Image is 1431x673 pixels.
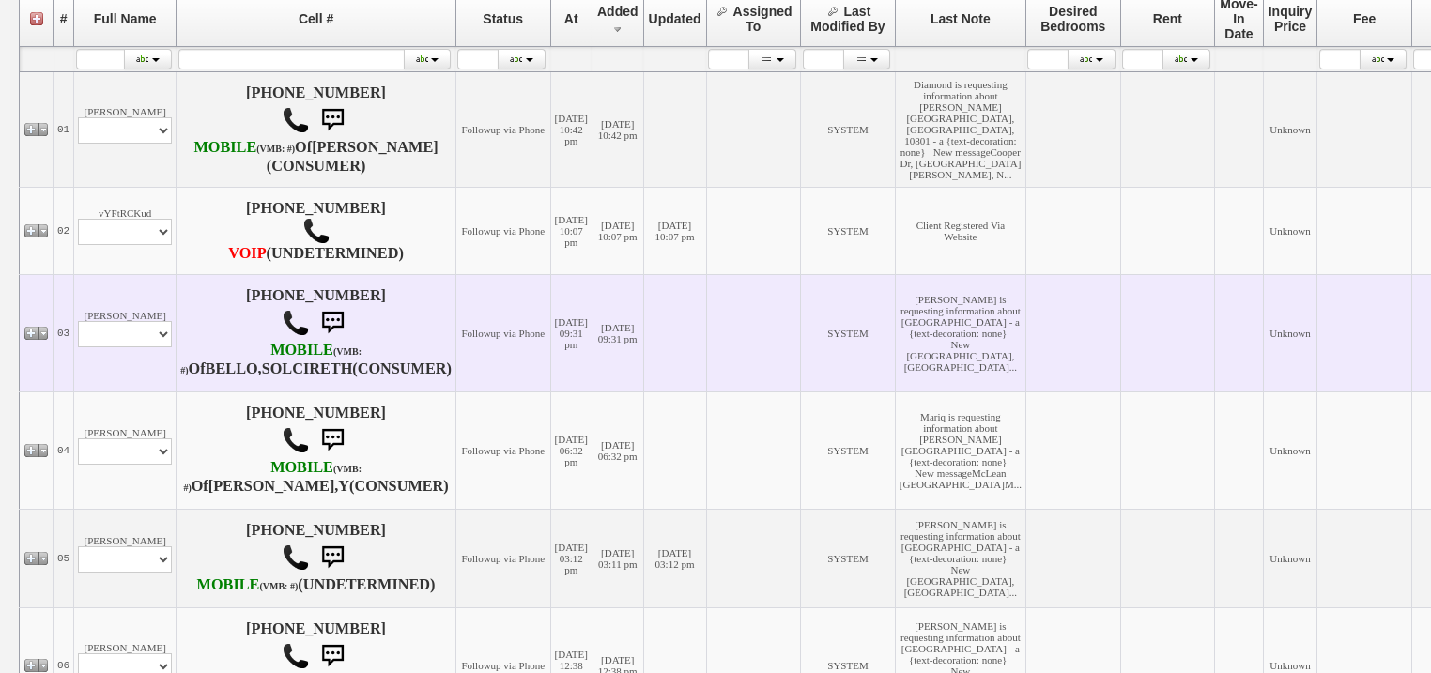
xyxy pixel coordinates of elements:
img: call.png [282,543,310,572]
span: Desired Bedrooms [1040,4,1105,34]
td: [DATE] 06:32 pm [592,391,643,509]
h4: [PHONE_NUMBER] Of (CONSUMER) [180,84,452,175]
td: SYSTEM [801,509,896,607]
span: Updated [649,11,701,26]
td: [PERSON_NAME] [74,509,177,607]
td: [PERSON_NAME] is requesting information about [GEOGRAPHIC_DATA] - a {text-decoration: none} New [... [895,509,1025,607]
td: [PERSON_NAME] [74,274,177,391]
img: call.png [282,309,310,337]
img: call.png [282,106,310,134]
td: Diamond is requesting information about [PERSON_NAME][GEOGRAPHIC_DATA], [GEOGRAPHIC_DATA], 10801 ... [895,71,1025,187]
font: MOBILE [270,342,333,359]
h4: [PHONE_NUMBER] (UNDETERMINED) [180,200,452,262]
span: Assigned To [733,4,792,34]
td: [DATE] 10:07 pm [550,187,592,274]
td: Unknown [1263,71,1317,187]
span: Full Name [94,11,157,26]
b: T-Mobile USA, Inc. [183,459,362,495]
img: call.png [282,426,310,454]
span: Status [483,11,523,26]
td: Followup via Phone [455,509,550,607]
font: MOBILE [193,139,256,156]
td: [DATE] 10:07 pm [592,187,643,274]
td: Unknown [1263,187,1317,274]
font: (VMB: #) [180,346,362,375]
img: sms.png [314,539,351,576]
td: 01 [54,71,74,187]
span: Added [597,4,639,19]
td: 04 [54,391,74,509]
h4: [PHONE_NUMBER] Of (CONSUMER) [180,287,452,379]
span: Fee [1353,11,1376,26]
td: [DATE] 09:31 pm [550,274,592,391]
td: [DATE] 10:07 pm [643,187,706,274]
img: sms.png [314,101,351,139]
span: Cell # [299,11,333,26]
td: SYSTEM [801,391,896,509]
td: [PERSON_NAME] [74,391,177,509]
td: Unknown [1263,509,1317,607]
td: Mariq is requesting information about [PERSON_NAME][GEOGRAPHIC_DATA] - a {text-decoration: none} ... [895,391,1025,509]
td: [DATE] 10:42 pm [550,71,592,187]
span: Rent [1153,11,1182,26]
td: [DATE] 03:11 pm [592,509,643,607]
b: [PERSON_NAME] [312,139,439,156]
td: [DATE] 06:32 pm [550,391,592,509]
td: 05 [54,509,74,607]
img: sms.png [314,421,351,459]
td: Unknown [1263,274,1317,391]
b: T-Mobile USA, Inc. [180,342,362,377]
td: SYSTEM [801,187,896,274]
b: [PERSON_NAME],Y [208,478,349,495]
td: Followup via Phone [455,391,550,509]
td: Followup via Phone [455,71,550,187]
td: Followup via Phone [455,274,550,391]
span: Last Modified By [810,4,885,34]
img: call.png [302,217,331,245]
span: Last Note [931,11,991,26]
font: VOIP [228,245,266,262]
td: 02 [54,187,74,274]
b: AT&T Wireless [193,139,295,156]
td: SYSTEM [801,71,896,187]
h4: [PHONE_NUMBER] (UNDETERMINED) [180,522,452,595]
span: Inquiry Price [1269,4,1313,34]
td: [DATE] 09:31 pm [592,274,643,391]
td: [DATE] 03:12 pm [643,509,706,607]
h4: [PHONE_NUMBER] Of (CONSUMER) [180,405,452,497]
td: SYSTEM [801,274,896,391]
td: [PERSON_NAME] [74,71,177,187]
img: call.png [282,642,310,670]
img: sms.png [314,304,351,342]
td: vYFtRCKud [74,187,177,274]
td: 03 [54,274,74,391]
td: [DATE] 03:12 pm [550,509,592,607]
td: Followup via Phone [455,187,550,274]
font: MOBILE [197,576,260,593]
b: Telnyx - Windstream - SVR [228,245,266,262]
td: Unknown [1263,391,1317,509]
font: (VMB: #) [183,464,362,493]
b: T-Mobile USA, Inc. [197,576,299,593]
span: At [564,11,578,26]
font: (VMB: #) [259,581,298,591]
b: BELLO,SOLCIRETH [206,360,353,377]
td: Client Registered Via Website [895,187,1025,274]
font: (VMB: #) [256,144,295,154]
td: [PERSON_NAME] is requesting information about [GEOGRAPHIC_DATA] - a {text-decoration: none} New [... [895,274,1025,391]
td: [DATE] 10:42 pm [592,71,643,187]
font: MOBILE [270,459,333,476]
